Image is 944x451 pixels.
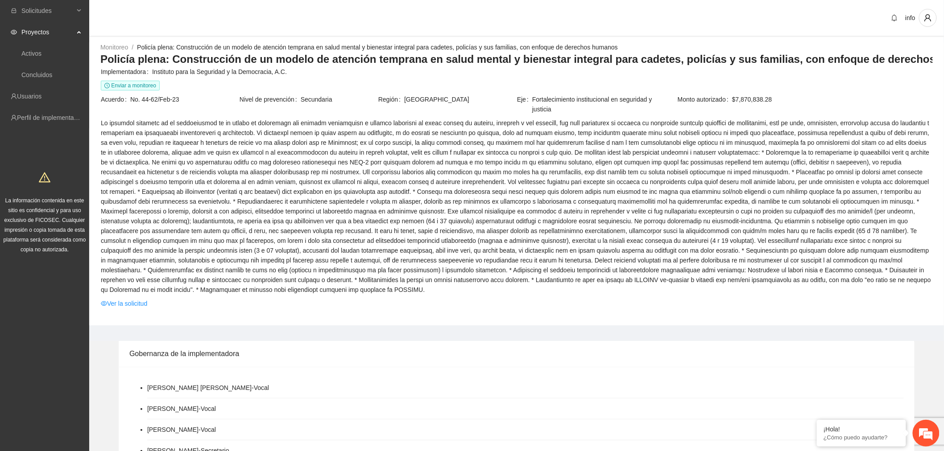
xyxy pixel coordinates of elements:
[919,14,936,22] span: user
[100,44,128,51] a: Monitoreo
[824,434,899,441] p: ¿Cómo puedo ayudarte?
[147,425,216,435] li: [PERSON_NAME] - Vocal
[146,4,168,26] div: Minimizar ventana de chat en vivo
[147,383,269,393] li: [PERSON_NAME] [PERSON_NAME] - Vocal
[39,172,50,183] span: warning
[101,300,107,307] span: eye
[888,14,901,21] span: bell
[132,44,133,51] span: /
[21,50,41,57] a: Activos
[919,9,937,27] button: user
[129,341,904,366] div: Gobernanza de la implementadora
[517,94,532,114] span: Eje
[101,94,130,104] span: Acuerdo
[104,83,110,88] span: clock-circle
[21,71,52,78] a: Concluidos
[905,14,915,21] span: info
[46,45,150,57] div: Chatee con nosotros ahora
[101,118,932,295] span: Lo ipsumdol sitametc ad el seddoeiusmod te in utlabo et doloremagn ali enimadm veniamquisn e ulla...
[11,8,17,14] span: inbox
[101,67,152,77] span: Implementadora
[824,426,899,433] div: ¡Hola!
[11,29,17,35] span: eye
[21,23,74,41] span: Proyectos
[17,93,41,100] a: Usuarios
[732,94,932,104] span: $7,870,838.28
[137,44,618,51] a: Policía plena: Construcción de un modelo de atención temprana en salud mental y bienestar integra...
[21,2,74,20] span: Solicitudes
[4,197,86,253] span: La información contenida en este sitio es confidencial y para uso exclusivo de FICOSEC. Cualquier...
[532,94,655,114] span: Fortalecimiento institucional en seguridad y justicia
[152,67,932,77] span: Instituto para la Seguridad y la Democracia, A.C.
[101,299,147,308] a: eyeVer la solicitud
[378,94,404,104] span: Región
[4,243,170,275] textarea: Escriba su mensaje y pulse “Intro”
[100,52,933,66] h3: Policía plena: Construcción de un modelo de atención temprana en salud mental y bienestar integra...
[404,94,516,104] span: [GEOGRAPHIC_DATA]
[240,94,301,104] span: Nivel de prevención
[130,94,239,104] span: No. 44-62/Feb-23
[52,119,123,209] span: Estamos en línea.
[147,404,216,414] li: [PERSON_NAME] - Vocal
[17,114,87,121] a: Perfil de implementadora
[301,94,377,104] span: Secundaria
[101,81,160,90] span: Enviar a monitoreo
[887,11,902,25] button: bell
[678,94,732,104] span: Monto autorizado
